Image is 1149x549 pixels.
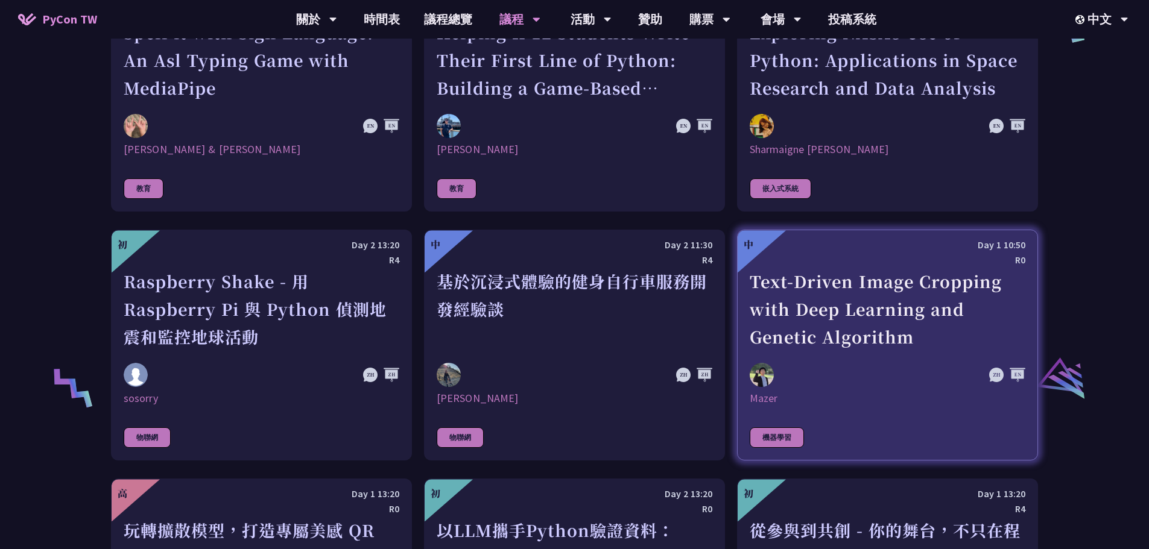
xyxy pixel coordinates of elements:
div: 中 [431,237,440,252]
div: R4 [437,253,712,268]
div: Spell it with Sign Language: An Asl Typing Game with MediaPipe [124,19,399,102]
div: 初 [744,486,753,501]
div: Sharmaigne [PERSON_NAME] [750,142,1025,157]
img: Home icon of PyCon TW 2025 [18,13,36,25]
div: Text-Driven Image Cropping with Deep Learning and Genetic Algorithm [750,268,1025,351]
a: 中 Day 1 10:50 R0 Text-Driven Image Cropping with Deep Learning and Genetic Algorithm Mazer Mazer ... [737,230,1038,460]
a: 初 Day 2 13:20 R4 Raspberry Shake - 用 Raspberry Pi 與 Python 偵測地震和監控地球活動 sosorry sosorry 物聯網 [111,230,412,460]
div: Day 1 13:20 [124,486,399,501]
div: R4 [750,501,1025,516]
div: Day 1 10:50 [750,237,1025,253]
div: 初 [118,237,127,252]
div: 嵌入式系統 [750,178,811,199]
a: PyCon TW [6,4,109,34]
div: [PERSON_NAME] [437,142,712,157]
div: Day 2 13:20 [437,486,712,501]
img: sosorry [124,363,148,387]
div: Helping K-12 Students Write Their First Line of Python: Building a Game-Based Learning Platform w... [437,19,712,102]
div: [PERSON_NAME] & [PERSON_NAME] [124,142,399,157]
div: 教育 [124,178,163,199]
div: R4 [124,253,399,268]
div: Day 1 13:20 [750,486,1025,501]
div: R0 [124,501,399,516]
div: 機器學習 [750,427,804,448]
div: [PERSON_NAME] [437,391,712,406]
div: 基於沉浸式體驗的健身自行車服務開發經驗談 [437,268,712,351]
div: 教育 [437,178,476,199]
div: 初 [431,486,440,501]
img: Mazer [750,363,774,387]
div: R0 [437,501,712,516]
div: 物聯網 [124,427,171,448]
img: Megan & Ethan [124,114,148,138]
span: PyCon TW [42,10,97,28]
a: 中 Day 2 11:30 R4 基於沉浸式體驗的健身自行車服務開發經驗談 Peter [PERSON_NAME] 物聯網 [424,230,725,460]
img: Chieh-Hung Cheng [437,114,461,138]
div: Mazer [750,391,1025,406]
div: Day 2 11:30 [437,237,712,253]
div: Day 2 13:20 [124,237,399,253]
img: Sharmaigne Angelie Mabano [750,114,774,138]
div: R0 [750,253,1025,268]
div: 中 [744,237,753,252]
div: Raspberry Shake - 用 Raspberry Pi 與 Python 偵測地震和監控地球活動 [124,268,399,351]
div: 高 [118,486,127,501]
div: sosorry [124,391,399,406]
div: Exploring NASA's Use of Python: Applications in Space Research and Data Analysis [750,19,1025,102]
img: Locale Icon [1075,15,1087,24]
img: Peter [437,363,461,387]
div: 物聯網 [437,427,484,448]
